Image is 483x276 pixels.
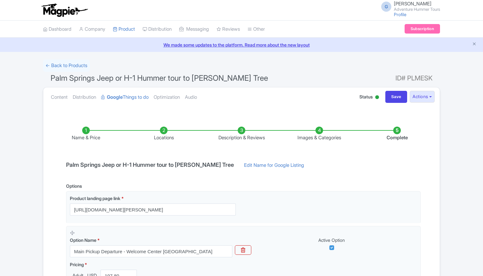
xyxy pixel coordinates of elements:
span: Option Name [70,237,96,243]
span: Status [359,93,373,100]
span: Palm Springs Jeep or H-1 Hummer tour to [PERSON_NAME] Tree [51,73,268,83]
a: Profile [394,12,407,17]
span: Product landing page link [70,196,120,201]
a: Distribution [143,21,172,38]
li: Locations [125,127,203,141]
h4: Palm Springs Jeep or H-1 Hummer tour to [PERSON_NAME] Tree [62,162,238,168]
li: Complete [358,127,436,141]
div: Active [374,93,380,103]
span: Pricing [70,262,84,267]
a: Content [51,87,68,107]
a: Company [79,21,105,38]
span: [PERSON_NAME] [394,1,431,7]
input: Option Name [70,245,232,257]
a: Subscription [405,24,440,34]
li: Name & Price [47,127,125,141]
span: Active Option [318,237,345,243]
input: Product landing page link [70,204,236,216]
span: ID# PLMESK [395,72,432,85]
a: We made some updates to the platform. Read more about the new layout [4,41,479,48]
button: Close announcement [472,41,477,48]
small: Adventure Hummer Tours [394,7,440,11]
a: Other [248,21,265,38]
a: ← Back to Products [43,60,90,72]
a: Product [113,21,135,38]
a: Dashboard [43,21,71,38]
li: Description & Reviews [203,127,280,141]
a: Edit Name for Google Listing [238,162,310,172]
strong: Google [107,94,123,101]
button: Actions [410,91,435,103]
a: G [PERSON_NAME] Adventure Hummer Tours [377,1,440,11]
a: Optimization [154,87,180,107]
a: Audio [185,87,197,107]
li: Images & Categories [280,127,358,141]
div: Options [66,183,82,189]
a: Reviews [217,21,240,38]
span: G [381,2,391,12]
a: Distribution [73,87,96,107]
a: Messaging [179,21,209,38]
a: GoogleThings to do [101,87,149,107]
img: logo-ab69f6fb50320c5b225c76a69d11143b.png [40,3,89,17]
input: Save [385,91,407,103]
